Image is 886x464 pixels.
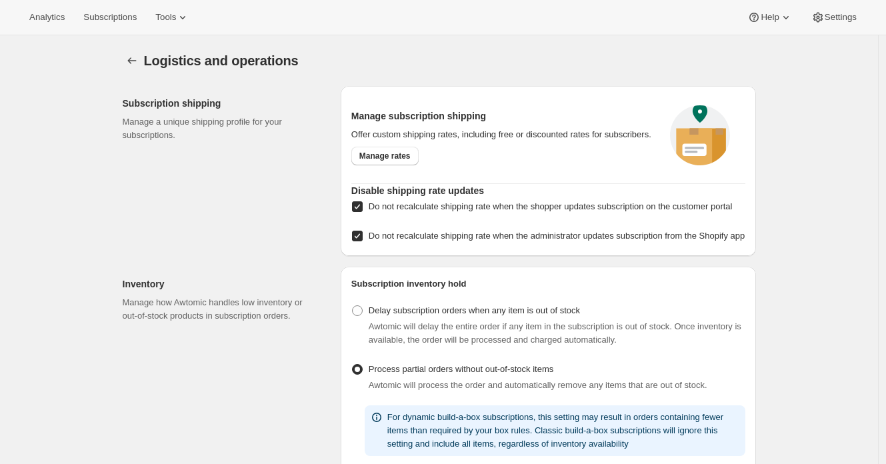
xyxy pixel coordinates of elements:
button: Tools [147,8,197,27]
button: Subscriptions [75,8,145,27]
span: Manage rates [359,151,411,161]
p: Manage how Awtomic handles low inventory or out-of-stock products in subscription orders. [123,296,319,323]
span: Delay subscription orders when any item is out of stock [369,305,580,315]
button: Help [739,8,800,27]
h2: Disable shipping rate updates [351,184,745,197]
span: Help [761,12,779,23]
button: Settings [123,51,141,70]
span: Logistics and operations [144,53,299,68]
span: Tools [155,12,176,23]
h2: Subscription shipping [123,97,319,110]
h2: Manage subscription shipping [351,109,655,123]
p: Offer custom shipping rates, including free or discounted rates for subscribers. [351,128,655,141]
button: Analytics [21,8,73,27]
span: Do not recalculate shipping rate when the shopper updates subscription on the customer portal [369,201,733,211]
h2: Inventory [123,277,319,291]
p: For dynamic build-a-box subscriptions, this setting may result in orders containing fewer items t... [387,411,740,451]
h2: Subscription inventory hold [351,277,745,291]
span: Analytics [29,12,65,23]
span: Subscriptions [83,12,137,23]
span: Settings [825,12,857,23]
span: Awtomic will process the order and automatically remove any items that are out of stock. [369,380,707,390]
a: Manage rates [351,147,419,165]
span: Do not recalculate shipping rate when the administrator updates subscription from the Shopify app [369,231,745,241]
button: Settings [803,8,865,27]
span: Process partial orders without out-of-stock items [369,364,553,374]
span: Awtomic will delay the entire order if any item in the subscription is out of stock. Once invento... [369,321,741,345]
p: Manage a unique shipping profile for your subscriptions. [123,115,319,142]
